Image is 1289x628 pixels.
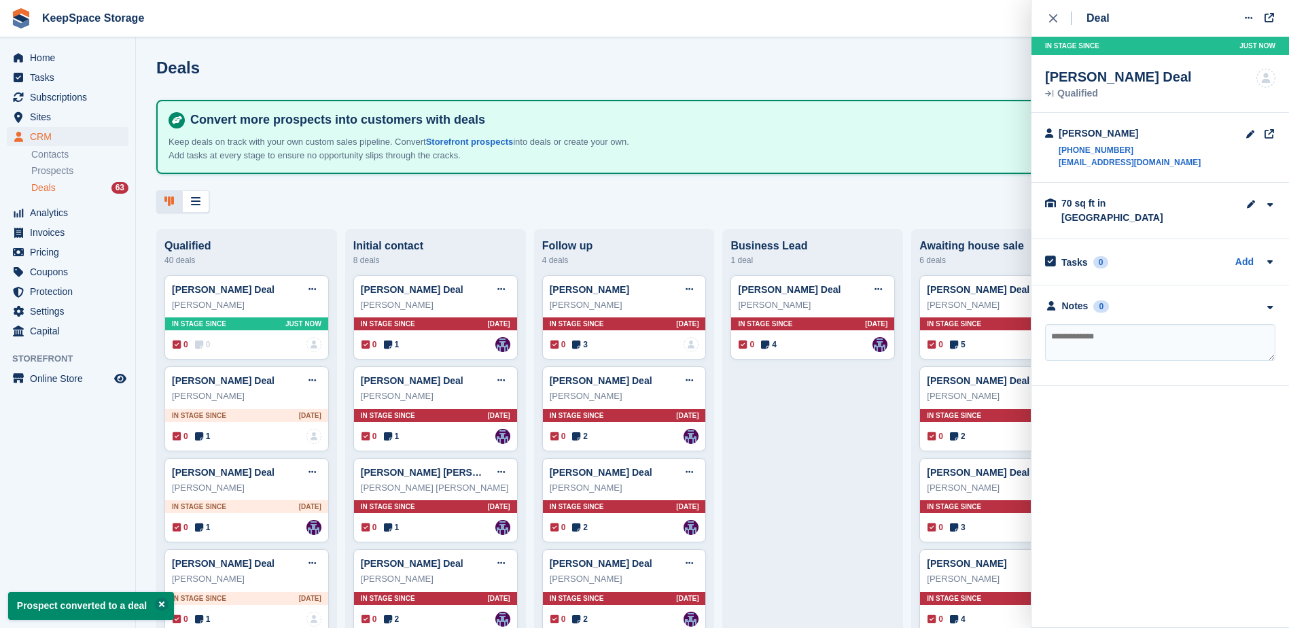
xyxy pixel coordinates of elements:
span: Pricing [30,243,111,262]
span: Storefront [12,352,135,366]
span: 5 [950,338,966,351]
div: [PERSON_NAME] [PERSON_NAME] [361,481,510,495]
div: [PERSON_NAME] [172,298,321,312]
span: 2 [950,430,966,442]
span: 0 [550,430,566,442]
a: Charlotte Jobling [495,337,510,352]
div: [PERSON_NAME] [738,298,887,312]
span: 0 [173,430,188,442]
span: Coupons [30,262,111,281]
div: 63 [111,182,128,194]
a: [PERSON_NAME] Deal [361,558,463,569]
a: [PHONE_NUMBER] [1059,144,1201,156]
div: [PERSON_NAME] [361,389,510,403]
span: Prospects [31,164,73,177]
a: Preview store [112,370,128,387]
img: deal-assignee-blank [684,337,699,352]
a: Add [1235,255,1254,271]
img: Charlotte Jobling [306,520,321,535]
a: Storefront prospects [426,137,514,147]
span: [DATE] [676,319,699,329]
span: 1 [195,613,211,625]
img: Charlotte Jobling [684,520,699,535]
img: Charlotte Jobling [495,612,510,627]
a: Prospects [31,164,128,178]
a: Charlotte Jobling [684,429,699,444]
div: [PERSON_NAME] [927,298,1076,312]
img: deal-assignee-blank [306,429,321,444]
img: deal-assignee-blank [1256,69,1275,88]
p: Prospect converted to a deal [8,592,174,620]
div: 8 deals [353,252,518,268]
span: CRM [30,127,111,146]
a: menu [7,262,128,281]
span: 0 [928,613,943,625]
img: Charlotte Jobling [872,337,887,352]
span: In stage since [172,319,226,329]
span: 0 [361,613,377,625]
span: 4 [761,338,777,351]
span: Tasks [30,68,111,87]
div: [PERSON_NAME] [927,389,1076,403]
span: 1 [195,430,211,442]
div: [PERSON_NAME] [550,481,699,495]
img: Charlotte Jobling [495,429,510,444]
a: Charlotte Jobling [495,520,510,535]
span: Analytics [30,203,111,222]
div: 1 deal [730,252,895,268]
span: [DATE] [488,593,510,604]
span: Invoices [30,223,111,242]
span: 0 [173,613,188,625]
div: Initial contact [353,240,518,252]
a: [PERSON_NAME] Deal [927,375,1029,386]
img: deal-assignee-blank [306,337,321,352]
span: 0 [173,338,188,351]
span: [DATE] [488,411,510,421]
span: 0 [928,521,943,534]
a: [PERSON_NAME] Deal [927,467,1029,478]
a: [PERSON_NAME] [550,284,629,295]
span: 1 [384,521,400,534]
a: [PERSON_NAME] Deal [550,558,652,569]
span: In stage since [927,502,981,512]
span: In stage since [550,411,604,421]
span: [DATE] [676,593,699,604]
img: deal-assignee-blank [306,612,321,627]
span: 0 [928,338,943,351]
span: Online Store [30,369,111,388]
div: [PERSON_NAME] [550,298,699,312]
span: Subscriptions [30,88,111,107]
a: Contacts [31,148,128,161]
span: 1 [384,430,400,442]
div: [PERSON_NAME] [927,481,1076,495]
a: [PERSON_NAME] Deal [927,284,1029,295]
a: [PERSON_NAME] [PERSON_NAME] Deal [361,467,546,478]
span: In stage since [361,319,415,329]
span: In stage since [361,593,415,604]
div: 4 deals [542,252,707,268]
span: Just now [1239,41,1275,51]
a: [PERSON_NAME] Deal [361,284,463,295]
span: Sites [30,107,111,126]
span: In stage since [550,319,604,329]
span: Capital [30,321,111,341]
a: [PERSON_NAME] Deal [361,375,463,386]
span: 0 [195,338,211,351]
span: [DATE] [488,319,510,329]
span: In stage since [172,502,226,512]
span: In stage since [172,593,226,604]
div: Qualified [164,240,329,252]
span: 0 [173,521,188,534]
span: 0 [739,338,754,351]
div: [PERSON_NAME] [1059,126,1201,141]
span: Settings [30,302,111,321]
div: [PERSON_NAME] [550,389,699,403]
span: 1 [384,338,400,351]
a: [PERSON_NAME] Deal [172,558,275,569]
span: In stage since [361,502,415,512]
